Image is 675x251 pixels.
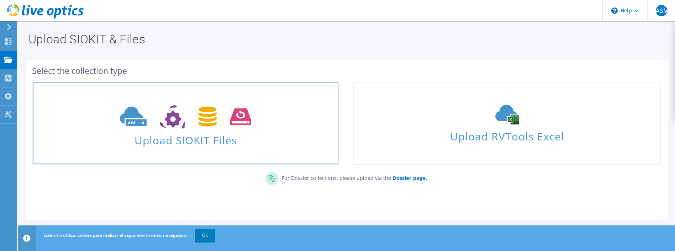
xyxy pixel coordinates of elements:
[611,7,618,14] svg: \n
[353,82,660,165] a: Upload RVTools Excel
[354,127,660,142] span: Upload RVTools Excel
[656,5,667,16] span: IASM
[278,172,427,182] p: For Dossier collections, please upload via the
[43,232,188,238] span: Este sitio utiliza cookies para realizar el seguimiento de su navegación.
[33,130,338,146] span: Upload SIOKIT Files
[28,33,661,45] h1: Upload SIOKIT & Files
[195,229,215,242] a: OK
[32,82,339,165] a: Upload SIOKIT Files
[32,67,661,75] div: Select the collection type
[391,175,427,181] a: Dossier page.
[392,175,427,181] b: Dossier page.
